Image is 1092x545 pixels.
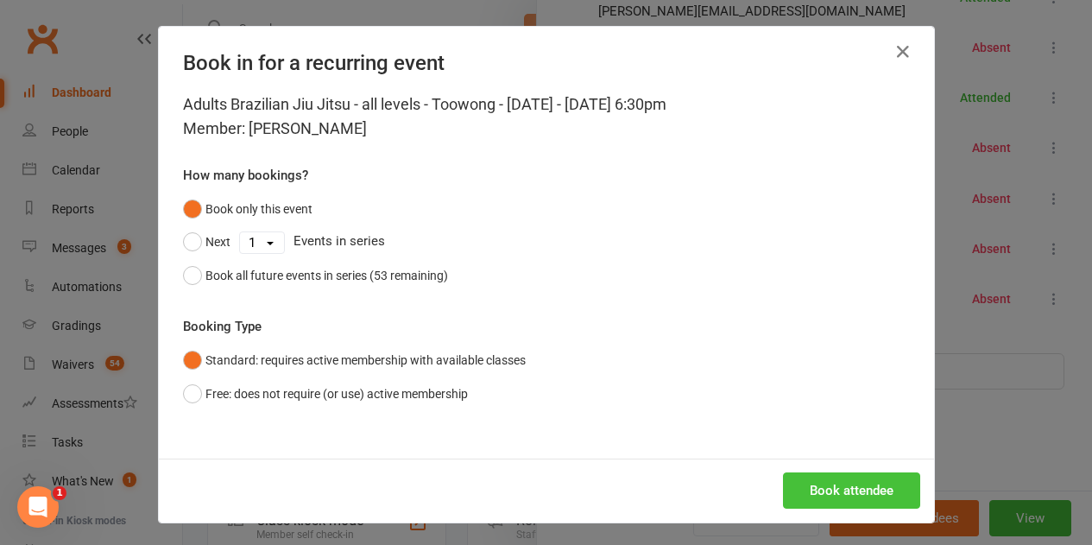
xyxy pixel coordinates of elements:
label: How many bookings? [183,165,308,186]
button: Next [183,225,230,258]
span: 1 [53,486,66,500]
button: Book only this event [183,193,312,225]
button: Close [889,38,917,66]
button: Free: does not require (or use) active membership [183,377,468,410]
h4: Book in for a recurring event [183,51,910,75]
label: Booking Type [183,316,262,337]
div: Book all future events in series (53 remaining) [205,266,448,285]
button: Standard: requires active membership with available classes [183,344,526,377]
div: Adults Brazilian Jiu Jitsu - all levels - Toowong - [DATE] - [DATE] 6:30pm Member: [PERSON_NAME] [183,92,910,141]
iframe: Intercom live chat [17,486,59,528]
button: Book attendee [783,472,920,509]
div: Events in series [183,225,910,258]
button: Book all future events in series (53 remaining) [183,259,448,292]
